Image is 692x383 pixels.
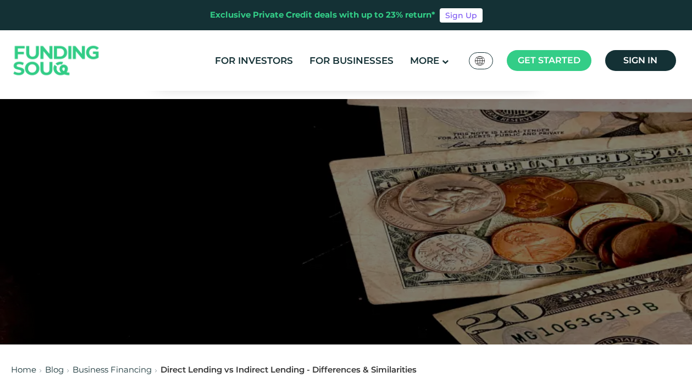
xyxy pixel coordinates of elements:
[11,364,36,375] a: Home
[410,55,439,66] span: More
[518,55,580,65] span: Get started
[605,50,676,71] a: Sign in
[45,364,64,375] a: Blog
[210,9,435,21] div: Exclusive Private Credit deals with up to 23% return*
[73,364,152,375] a: Business Financing
[440,8,483,23] a: Sign Up
[307,52,396,70] a: For Businesses
[212,52,296,70] a: For Investors
[623,55,657,65] span: Sign in
[3,33,110,89] img: Logo
[475,56,485,65] img: SA Flag
[160,364,417,376] div: Direct Lending vs Indirect Lending - Differences & Similarities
